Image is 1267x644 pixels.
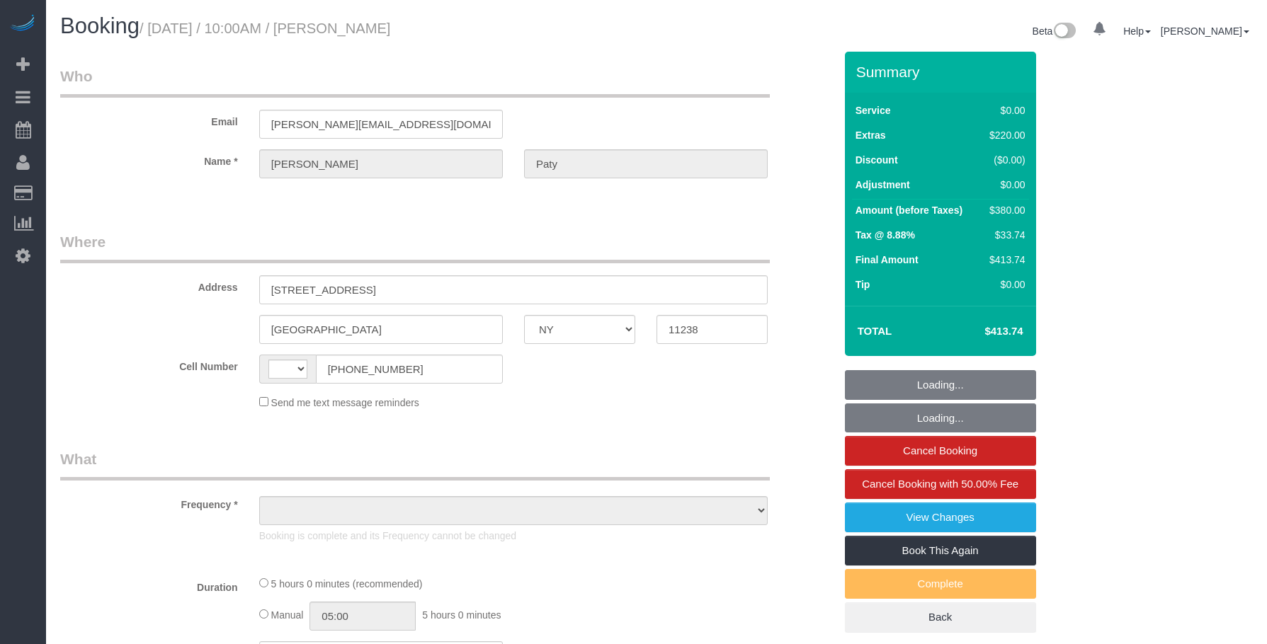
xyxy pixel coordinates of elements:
[984,228,1025,242] div: $33.74
[856,103,891,117] label: Service
[856,277,870,292] label: Tip
[50,355,249,374] label: Cell Number
[856,64,1029,80] h3: Summary
[845,469,1036,499] a: Cancel Booking with 50.00% Fee
[140,21,390,36] small: / [DATE] / 10:00AM / [PERSON_NAME]
[856,128,886,142] label: Extras
[60,13,140,38] span: Booking
[316,355,503,384] input: Cell Number
[60,449,770,481] legend: What
[856,203,962,217] label: Amount (before Taxes)
[984,277,1025,292] div: $0.00
[271,578,423,590] span: 5 hours 0 minutes (recommended)
[845,536,1036,565] a: Book This Again
[422,609,501,621] span: 5 hours 0 minutes
[856,178,910,192] label: Adjustment
[50,275,249,294] label: Address
[845,502,1036,532] a: View Changes
[856,253,919,267] label: Final Amount
[657,315,768,344] input: Zip Code
[271,609,304,621] span: Manual
[271,397,419,408] span: Send me text message reminders
[1052,23,1076,41] img: New interface
[984,253,1025,267] div: $413.74
[845,602,1036,632] a: Back
[524,149,768,178] input: Last Name
[50,575,249,594] label: Duration
[984,103,1025,117] div: $0.00
[50,149,249,168] label: Name *
[259,529,768,543] p: Booking is complete and its Frequency cannot be changed
[259,315,503,344] input: City
[984,128,1025,142] div: $220.00
[8,14,37,34] img: Automaid Logo
[1033,25,1076,37] a: Beta
[984,153,1025,167] div: ($0.00)
[858,325,892,337] strong: Total
[845,436,1036,466] a: Cancel Booking
[50,493,249,512] label: Frequency *
[862,478,1018,490] span: Cancel Booking with 50.00% Fee
[1123,25,1151,37] a: Help
[942,326,1023,338] h4: $413.74
[259,149,503,178] input: First Name
[60,231,770,263] legend: Where
[1161,25,1249,37] a: [PERSON_NAME]
[60,66,770,98] legend: Who
[856,228,915,242] label: Tax @ 8.88%
[50,110,249,129] label: Email
[984,203,1025,217] div: $380.00
[984,178,1025,192] div: $0.00
[856,153,898,167] label: Discount
[259,110,503,139] input: Email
